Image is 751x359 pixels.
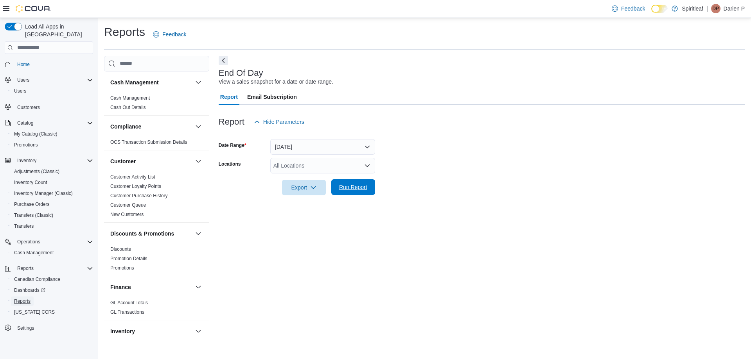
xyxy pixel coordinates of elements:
button: My Catalog (Classic) [8,129,96,139]
span: Transfers (Classic) [11,211,93,220]
button: Customer [194,157,203,166]
a: My Catalog (Classic) [11,129,61,139]
span: Catalog [17,120,33,126]
button: [US_STATE] CCRS [8,307,96,318]
button: Discounts & Promotions [194,229,203,238]
a: Dashboards [8,285,96,296]
a: Customer Purchase History [110,193,168,198]
span: Purchase Orders [11,200,93,209]
span: Transfers [11,221,93,231]
button: Discounts & Promotions [110,230,192,238]
button: Users [14,75,32,85]
span: [US_STATE] CCRS [14,309,55,315]
span: Adjustments (Classic) [11,167,93,176]
span: My Catalog (Classic) [11,129,93,139]
a: Cash Out Details [110,105,146,110]
button: Catalog [14,118,36,128]
span: Feedback [162,30,186,38]
button: Inventory [110,327,192,335]
span: GL Transactions [110,309,144,315]
button: Cash Management [8,247,96,258]
a: Promotions [110,265,134,271]
a: GL Account Totals [110,300,148,305]
span: Users [11,86,93,96]
a: Transfers (Classic) [11,211,56,220]
div: View a sales snapshot for a date or date range. [219,78,333,86]
button: Finance [194,282,203,292]
nav: Complex example [5,55,93,354]
a: [US_STATE] CCRS [11,307,58,317]
span: Inventory Manager (Classic) [14,190,73,196]
button: Inventory [194,327,203,336]
button: Compliance [110,123,192,130]
div: Darien P [711,4,720,13]
input: Dark Mode [651,5,668,13]
label: Date Range [219,142,246,148]
button: Settings [2,322,96,334]
span: Users [14,75,93,85]
span: Customer Loyalty Points [110,183,161,189]
h3: Inventory [110,327,135,335]
a: OCS Transaction Submission Details [110,139,187,145]
span: Hide Parameters [263,118,304,126]
h3: Cash Management [110,79,159,86]
span: Customers [17,104,40,111]
button: Run Report [331,179,375,195]
span: OCS Transaction Submission Details [110,139,187,145]
span: Operations [14,237,93,246]
a: Home [14,60,33,69]
h3: Compliance [110,123,141,130]
button: Users [8,86,96,96]
span: Catalog [14,118,93,128]
button: Reports [8,296,96,307]
span: Adjustments (Classic) [14,168,59,175]
p: | [706,4,708,13]
span: Reports [14,298,31,304]
span: Report [220,89,238,105]
span: Customer Queue [110,202,146,208]
a: Customers [14,103,43,112]
a: Dashboards [11,286,49,295]
div: Customer [104,172,209,222]
button: Compliance [194,122,203,131]
span: Inventory Manager (Classic) [11,189,93,198]
span: Email Subscription [247,89,297,105]
button: Cash Management [194,78,203,87]
a: Cash Management [11,248,57,257]
label: Locations [219,161,241,167]
span: Operations [17,239,40,245]
span: Dashboards [11,286,93,295]
span: Inventory Count [14,179,47,186]
button: Hide Parameters [251,114,307,130]
span: Inventory Count [11,178,93,187]
span: Users [17,77,29,83]
div: Discounts & Promotions [104,245,209,276]
button: Adjustments (Classic) [8,166,96,177]
span: Customer Activity List [110,174,155,180]
span: Export [287,180,321,195]
a: Customer Loyalty Points [110,184,161,189]
span: Home [14,59,93,69]
button: [DATE] [270,139,375,155]
a: Settings [14,323,37,333]
button: Customers [2,101,96,113]
p: Darien P [724,4,745,13]
span: Inventory [14,156,93,165]
a: Promotion Details [110,256,147,261]
span: Reports [14,264,93,273]
a: Feedback [150,27,189,42]
button: Home [2,59,96,70]
button: Inventory Manager (Classic) [8,188,96,199]
span: Inventory [17,157,36,164]
span: Transfers [14,223,34,229]
button: Inventory Count [8,177,96,188]
a: Reports [11,296,34,306]
button: Inventory [2,155,96,166]
img: Cova [16,5,51,13]
a: Promotions [11,140,41,150]
h3: Customer [110,157,136,165]
span: Settings [17,325,34,331]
